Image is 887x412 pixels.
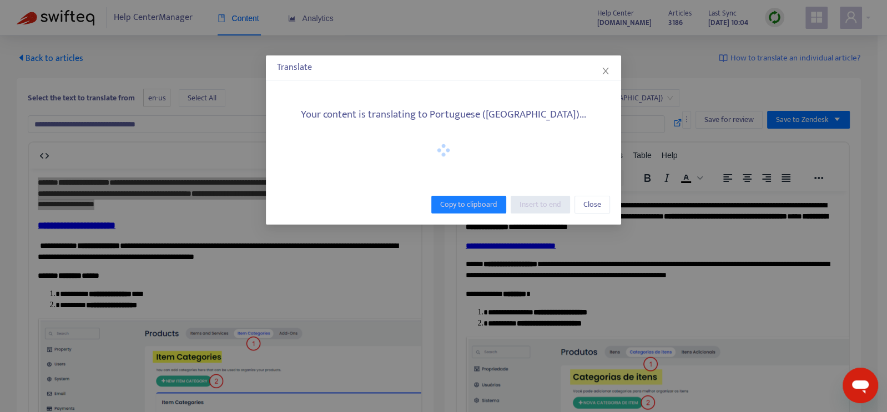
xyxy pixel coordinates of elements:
[277,61,610,74] div: Translate
[9,150,483,338] img: 38645318453019
[431,196,506,213] button: Copy to clipboard
[601,67,610,75] span: close
[843,368,878,403] iframe: Button to launch messaging window
[599,65,612,77] button: Close
[574,196,610,213] button: Close
[277,109,610,121] h5: Your content is translating to Portuguese ([GEOGRAPHIC_DATA])...
[583,199,601,211] span: Close
[511,196,570,213] button: Insert to end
